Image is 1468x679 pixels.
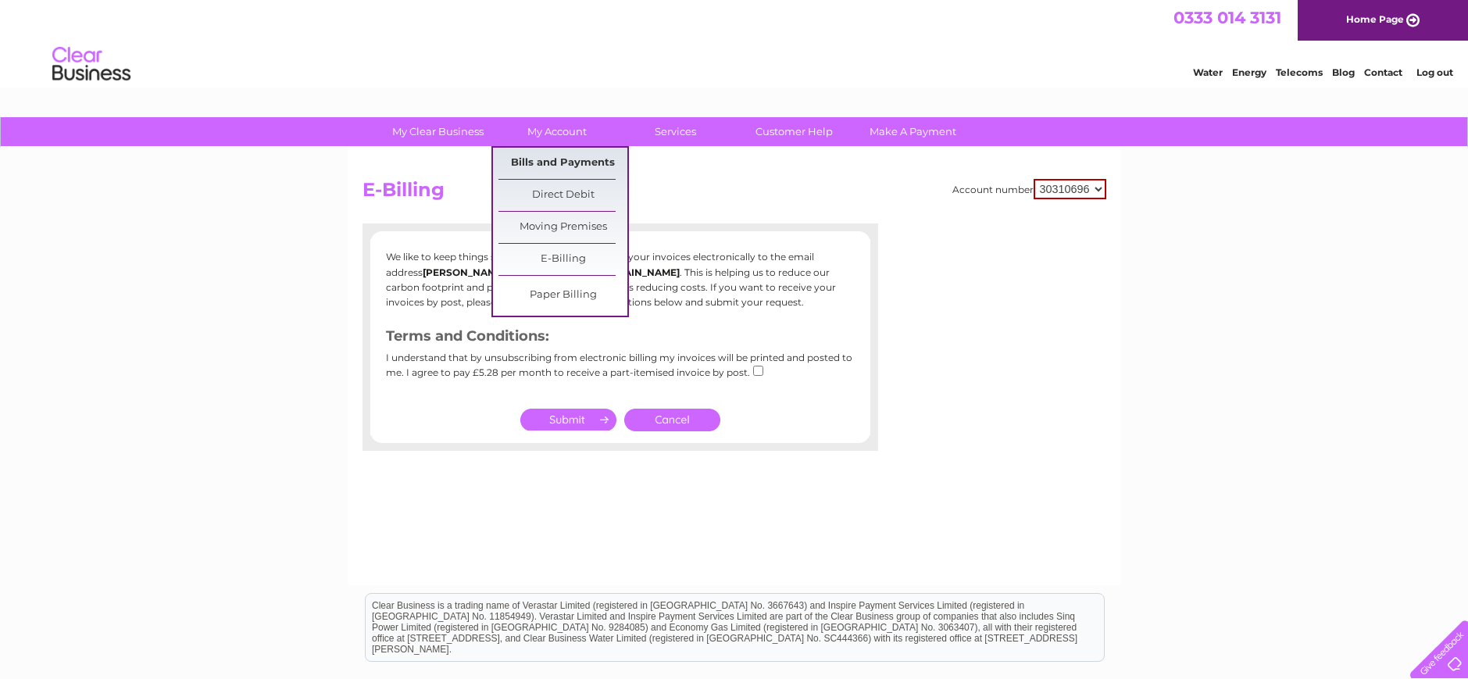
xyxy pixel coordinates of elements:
div: Account number [952,179,1106,199]
h2: E-Billing [363,179,1106,209]
a: Water [1193,66,1223,78]
a: Contact [1364,66,1402,78]
a: Services [611,117,740,146]
a: Energy [1232,66,1266,78]
a: Log out [1416,66,1453,78]
b: [PERSON_NAME][EMAIL_ADDRESS][DOMAIN_NAME] [423,266,680,278]
h3: Terms and Conditions: [386,325,855,352]
a: Make A Payment [848,117,977,146]
a: Bills and Payments [498,148,627,179]
div: I understand that by unsubscribing from electronic billing my invoices will be printed and posted... [386,352,855,389]
a: E-Billing [498,244,627,275]
a: Telecoms [1276,66,1323,78]
a: Moving Premises [498,212,627,243]
a: Cancel [624,409,720,431]
a: Blog [1332,66,1355,78]
div: Clear Business is a trading name of Verastar Limited (registered in [GEOGRAPHIC_DATA] No. 3667643... [366,9,1104,76]
a: Paper Billing [498,280,627,311]
p: We like to keep things simple. You currently receive your invoices electronically to the email ad... [386,249,855,309]
input: Submit [520,409,616,431]
a: My Clear Business [373,117,502,146]
a: Direct Debit [498,180,627,211]
img: logo.png [52,41,131,88]
a: My Account [492,117,621,146]
a: Customer Help [730,117,859,146]
a: 0333 014 3131 [1173,8,1281,27]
